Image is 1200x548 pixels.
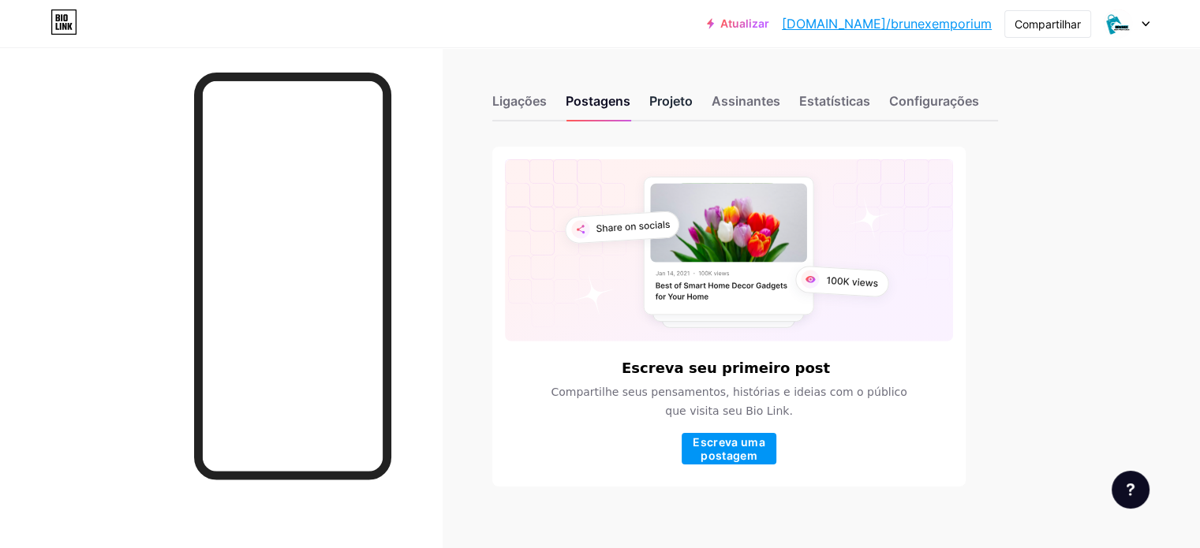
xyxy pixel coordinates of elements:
[799,93,870,109] font: Estatísticas
[693,435,765,462] font: Escreva uma postagem
[712,93,780,109] font: Assinantes
[720,17,769,30] font: Atualizar
[492,93,547,109] font: Ligações
[649,93,693,109] font: Projeto
[1103,9,1133,39] img: brunexemporium
[566,93,630,109] font: Postagens
[889,93,979,109] font: Configurações
[1015,17,1081,31] font: Compartilhar
[622,360,830,376] font: Escreva seu primeiro post
[782,14,992,33] a: [DOMAIN_NAME]/brunexemporium
[782,16,992,32] font: [DOMAIN_NAME]/brunexemporium
[682,433,776,464] button: Escreva uma postagem
[551,386,907,417] font: Compartilhe seus pensamentos, histórias e ideias com o público que visita seu Bio Link.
